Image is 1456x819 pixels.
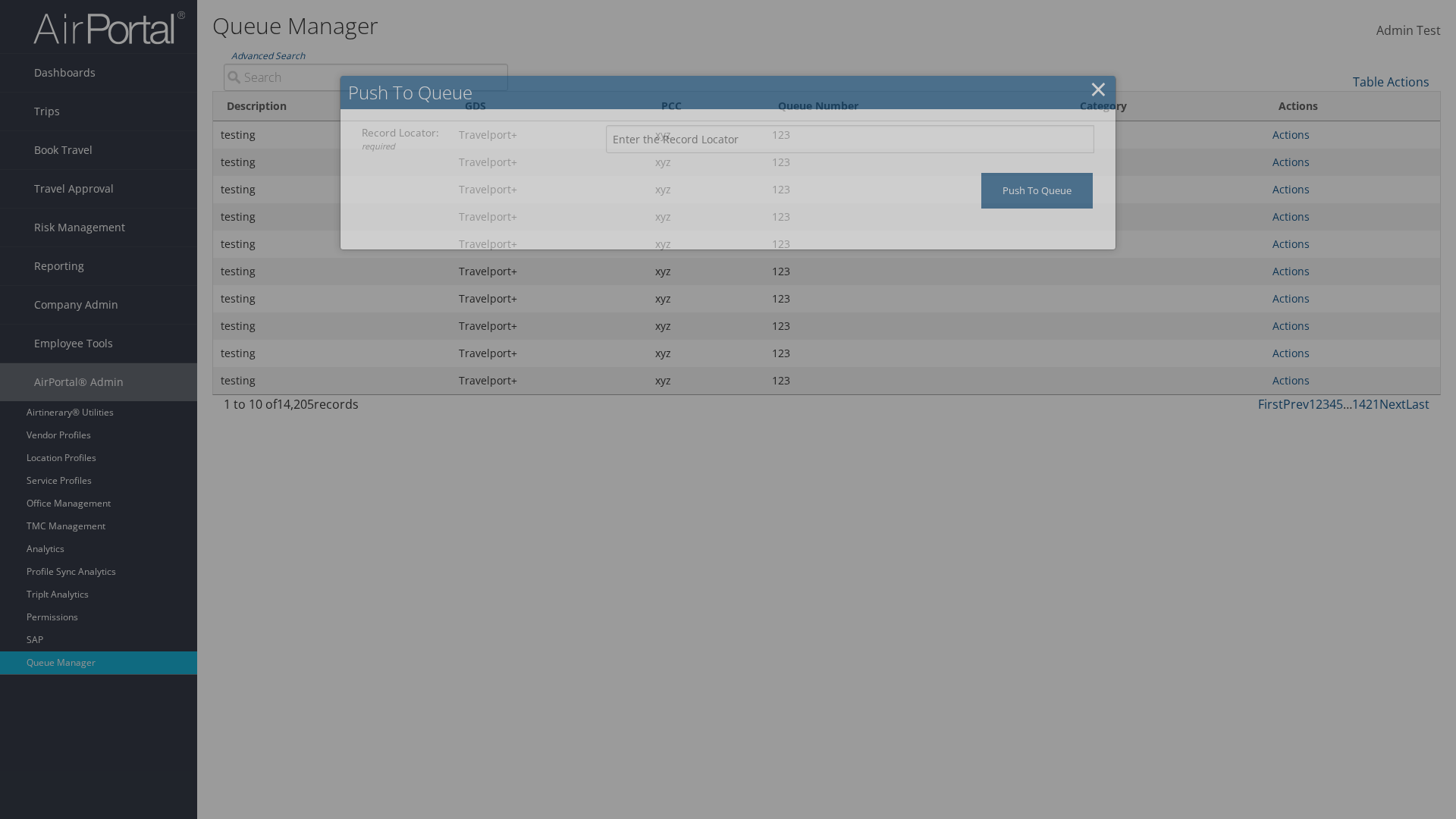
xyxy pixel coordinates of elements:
[340,76,1116,109] h2: Push To Queue
[606,125,1094,153] input: Enter the Record Locator
[362,140,606,153] div: required
[362,125,606,153] label: Record Locator:
[981,173,1093,209] input: Push To Queue
[1090,74,1107,104] a: ×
